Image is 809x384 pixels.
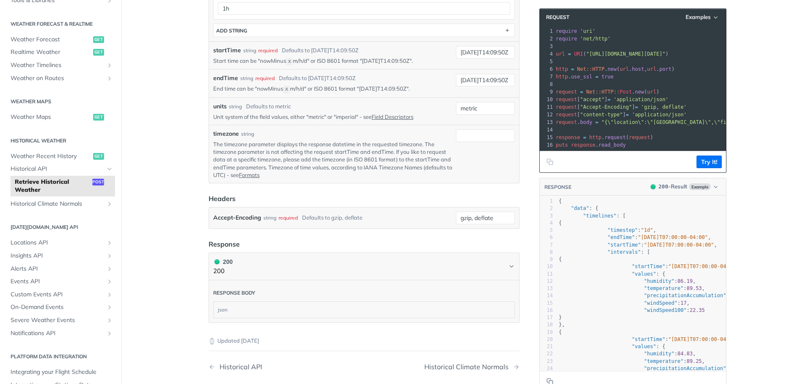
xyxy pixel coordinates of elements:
[508,263,515,270] svg: Chevron
[11,165,104,173] span: Historical API
[540,73,554,81] div: 7
[6,137,115,145] h2: Historical Weather
[106,201,113,207] button: Show subpages for Historical Climate Normals
[540,271,553,278] div: 11
[568,74,571,80] span: .
[209,193,236,204] div: Headers
[644,358,683,364] span: "temperature"
[11,252,104,260] span: Insights API
[556,112,577,118] span: request
[540,307,553,314] div: 16
[605,134,626,140] span: request
[213,46,241,55] label: startTime
[216,27,247,34] div: ADD string
[577,119,580,125] span: .
[577,66,605,72] span: Net::HTTP
[424,363,513,371] div: Historical Climate Normals
[680,300,686,306] span: 17
[540,242,553,249] div: 7
[540,227,553,234] div: 5
[6,111,115,124] a: Weather Mapsget
[540,58,554,65] div: 5
[605,66,608,72] span: .
[620,89,632,95] span: Post
[559,220,562,226] span: {
[11,265,104,273] span: Alerts API
[556,28,577,34] span: require
[6,301,115,314] a: On-Demand EventsShow subpages for On-Demand Events
[644,293,726,298] span: "precipitationAccumulation"
[213,57,453,65] p: Start time can be "nowMinus m/h/d" or ISO 8601 format "[DATE]T14:09:50Z".
[559,307,705,313] span: :
[668,336,738,342] span: "[DATE]T07:00:00-04:00"
[559,300,690,306] span: : ,
[540,141,554,149] div: 16
[580,104,632,110] span: "Accept-Encoding"
[6,59,115,72] a: Weather TimelinesShow subpages for Weather Timelines
[11,61,104,70] span: Weather Timelines
[540,111,554,118] div: 12
[632,89,635,95] span: .
[6,98,115,105] h2: Weather Maps
[644,285,683,291] span: "temperature"
[644,242,714,248] span: "[DATE]T07:00:00-04:00"
[6,353,115,360] h2: Platform DATA integration
[571,66,574,72] span: =
[11,239,104,247] span: Locations API
[213,257,233,266] div: 200
[213,266,233,276] p: 200
[540,103,554,111] div: 11
[659,66,672,72] span: port
[601,134,604,140] span: .
[559,278,696,284] span: : ,
[540,292,553,299] div: 14
[678,351,693,357] span: 84.83
[556,66,675,72] span: ( , )
[540,278,553,285] div: 12
[6,275,115,288] a: Events APIShow subpages for Events API
[559,336,742,342] span: : ,
[6,72,115,85] a: Weather on RoutesShow subpages for Weather on Routes
[106,304,113,311] button: Show subpages for On-Demand Events
[559,344,665,349] span: : {
[632,344,656,349] span: "values"
[559,198,562,204] span: {
[568,51,571,57] span: =
[686,358,702,364] span: 89.25
[580,89,583,95] span: =
[6,198,115,210] a: Historical Climate NormalsShow subpages for Historical Climate Normals
[11,316,104,325] span: Severe Weather Events
[647,89,656,95] span: url
[608,242,641,248] span: "startTime"
[595,74,598,80] span: =
[540,350,553,357] div: 22
[540,126,554,134] div: 14
[213,140,453,179] p: The timezone parameter displays the response datetime in the requested timezone. The timezone par...
[11,74,104,83] span: Weather on Routes
[372,113,413,120] a: Field Descriptors
[106,291,113,298] button: Show subpages for Custom Events API
[644,351,674,357] span: "humidity"
[6,250,115,262] a: Insights APIShow subpages for Insights API
[571,74,592,80] span: use_ssl
[93,49,104,56] span: get
[683,13,722,21] button: Examples
[689,183,711,190] span: Example
[544,183,572,191] button: RESPONSE
[6,150,115,163] a: Weather Recent Historyget
[209,354,520,379] nav: Pagination Controls
[595,119,598,125] span: =
[608,97,611,102] span: =
[608,249,641,255] span: "intervals"
[632,336,665,342] span: "startTime"
[213,129,239,138] label: timezone
[556,119,577,125] span: request
[92,179,104,185] span: post
[279,74,356,83] div: Defaults to [DATE]T14:09:50Z
[559,351,696,357] span: : ,
[540,65,554,73] div: 6
[215,363,262,371] div: Historical API
[6,46,115,59] a: Realtime Weatherget
[540,88,554,96] div: 9
[559,358,705,364] span: : ,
